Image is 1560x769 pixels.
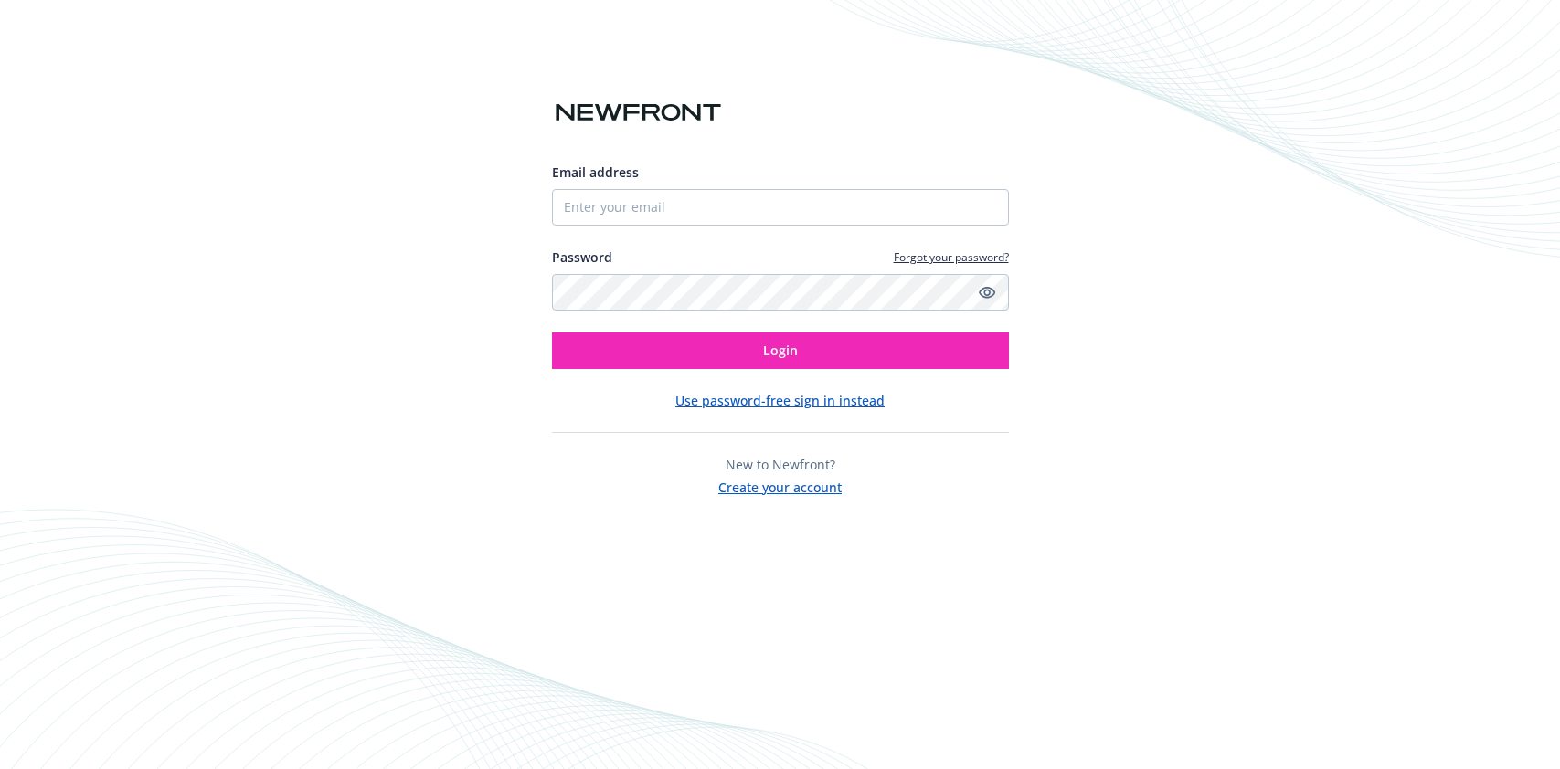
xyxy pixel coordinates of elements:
input: Enter your email [552,189,1009,226]
label: Password [552,248,612,267]
img: Newfront logo [552,97,725,129]
span: Login [763,342,798,359]
button: Login [552,332,1009,369]
button: Create your account [718,474,842,497]
span: New to Newfront? [726,456,835,473]
button: Use password-free sign in instead [675,391,885,410]
input: Enter your password [552,274,1009,311]
a: Show password [976,281,998,303]
span: Email address [552,163,639,181]
a: Forgot your password? [894,249,1009,265]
